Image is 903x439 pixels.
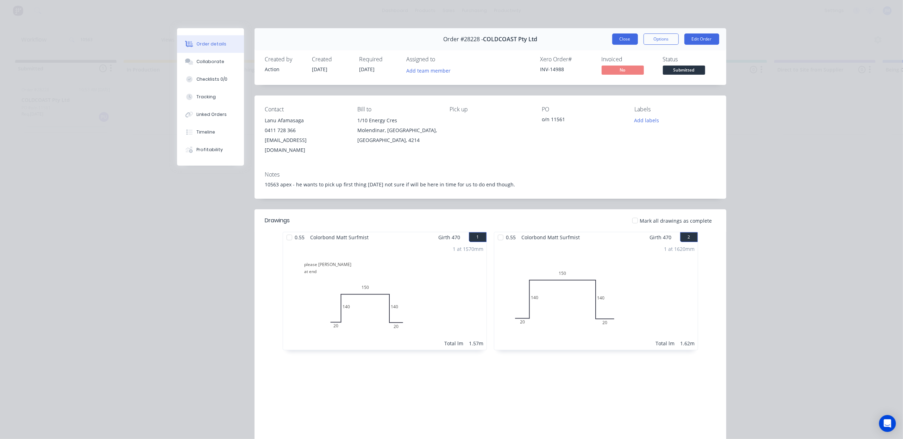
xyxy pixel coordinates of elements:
button: Checklists 0/0 [177,70,244,88]
span: 0.55 [503,232,519,242]
span: No [602,66,644,74]
div: o/n 11561 [542,116,623,125]
div: Created by [265,56,304,63]
button: Add labels [631,116,663,125]
button: Timeline [177,123,244,141]
span: Mark all drawings as complete [640,217,712,224]
div: Molendinar, [GEOGRAPHIC_DATA], [GEOGRAPHIC_DATA], 4214 [357,125,438,145]
div: Status [663,56,716,63]
div: please [PERSON_NAME]at end20140150140201 at 1570mmTotal lm1.57m [283,242,487,350]
div: 1 at 1570mm [453,245,484,253]
div: 1 at 1620mm [664,245,695,253]
span: Colorbond Matt Surfmist [308,232,372,242]
button: Close [612,33,638,45]
div: Pick up [450,106,531,113]
div: 1.57m [469,340,484,347]
div: 1/10 Energy Cres [357,116,438,125]
button: Submitted [663,66,705,76]
div: Tracking [196,94,216,100]
div: Lanu Afamasaga [265,116,346,125]
div: Timeline [196,129,215,135]
div: Drawings [265,216,290,225]
div: Notes [265,171,716,178]
div: 10563 apex - he wants to pick up first thing [DATE] not sure if will be here in time for us to do... [265,181,716,188]
span: [DATE] [312,66,328,73]
span: [DATE] [359,66,375,73]
button: Order details [177,35,244,53]
button: Tracking [177,88,244,106]
div: Checklists 0/0 [196,76,227,82]
div: 0411 728 366 [265,125,346,135]
div: Linked Orders [196,111,227,118]
div: Action [265,66,304,73]
div: Assigned to [407,56,477,63]
button: Options [644,33,679,45]
button: Collaborate [177,53,244,70]
button: Add team member [407,66,454,75]
button: 2 [680,232,698,242]
span: COLDCOAST Pty Ltd [483,36,537,43]
span: Submitted [663,66,705,74]
div: [EMAIL_ADDRESS][DOMAIN_NAME] [265,135,346,155]
div: 020140150140201 at 1620mmTotal lm1.62m [494,242,698,350]
button: Profitability [177,141,244,159]
span: Order #28228 - [443,36,483,43]
div: Total lm [656,340,675,347]
button: Add team member [402,66,454,75]
div: Created [312,56,351,63]
div: PO [542,106,623,113]
div: Contact [265,106,346,113]
div: 1/10 Energy CresMolendinar, [GEOGRAPHIC_DATA], [GEOGRAPHIC_DATA], 4214 [357,116,438,145]
div: 1.62m [681,340,695,347]
button: Edit Order [684,33,719,45]
div: Total lm [445,340,464,347]
button: Linked Orders [177,106,244,123]
div: Collaborate [196,58,224,65]
span: Girth 470 [650,232,672,242]
div: Xero Order # [540,56,593,63]
div: Profitability [196,147,223,153]
div: Invoiced [602,56,654,63]
span: 0.55 [292,232,308,242]
button: 1 [469,232,487,242]
span: Girth 470 [439,232,460,242]
span: Colorbond Matt Surfmist [519,232,583,242]
div: Labels [634,106,715,113]
div: Bill to [357,106,438,113]
div: Order details [196,41,226,47]
div: INV-14988 [540,66,593,73]
div: Required [359,56,398,63]
div: Lanu Afamasaga0411 728 366[EMAIL_ADDRESS][DOMAIN_NAME] [265,116,346,155]
div: Open Intercom Messenger [879,415,896,432]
